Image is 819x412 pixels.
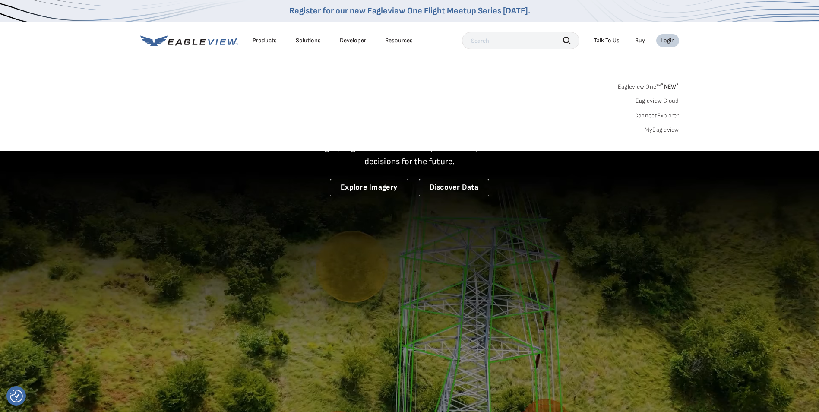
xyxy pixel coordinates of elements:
[10,390,23,402] img: Revisit consent button
[645,126,679,134] a: MyEagleview
[385,37,413,44] div: Resources
[594,37,620,44] div: Talk To Us
[635,37,645,44] a: Buy
[636,97,679,105] a: Eagleview Cloud
[253,37,277,44] div: Products
[419,179,489,196] a: Discover Data
[661,83,679,90] span: NEW
[661,37,675,44] div: Login
[10,390,23,402] button: Consent Preferences
[340,37,366,44] a: Developer
[618,80,679,90] a: Eagleview One™*NEW*
[289,6,530,16] a: Register for our new Eagleview One Flight Meetup Series [DATE].
[296,37,321,44] div: Solutions
[634,112,679,120] a: ConnectExplorer
[330,179,408,196] a: Explore Imagery
[462,32,579,49] input: Search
